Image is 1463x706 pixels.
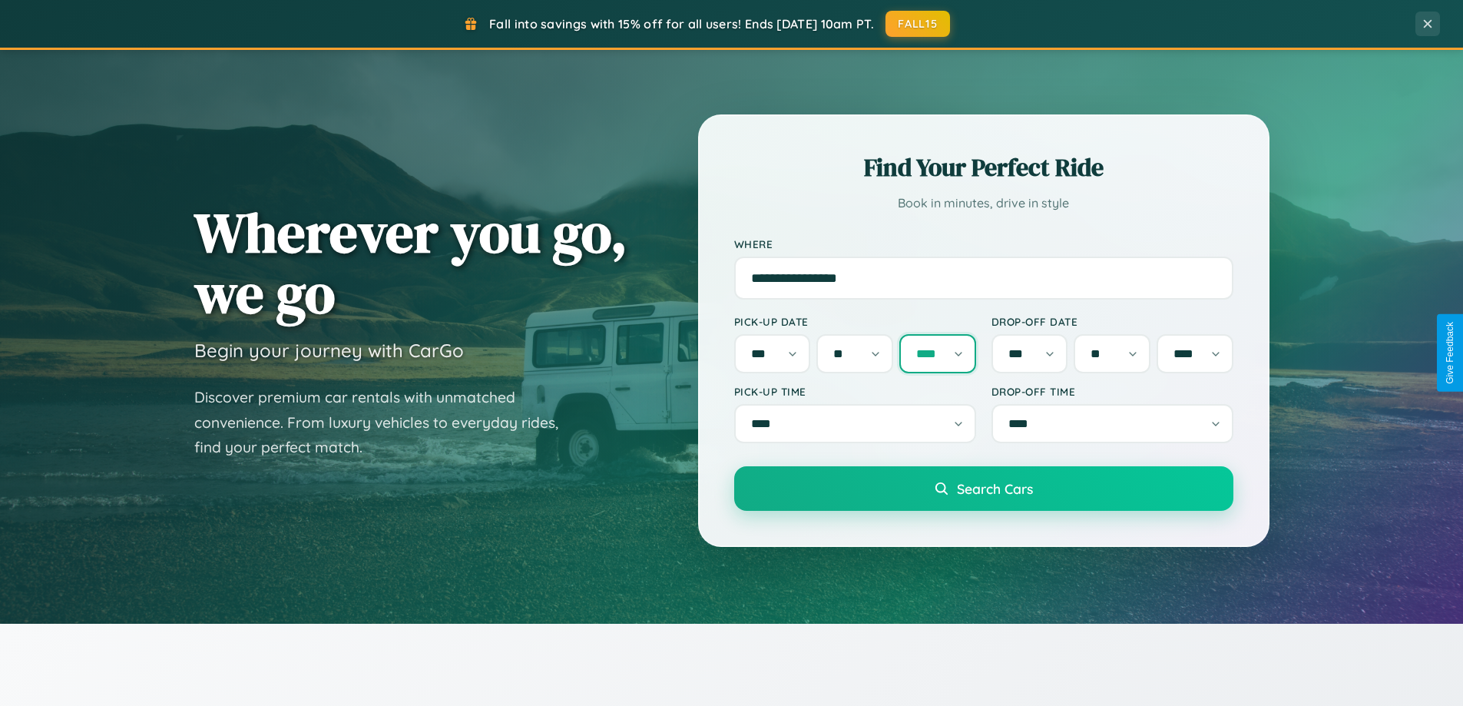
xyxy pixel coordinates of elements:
span: Fall into savings with 15% off for all users! Ends [DATE] 10am PT. [489,16,874,31]
label: Drop-off Time [991,385,1233,398]
button: FALL15 [885,11,950,37]
h2: Find Your Perfect Ride [734,151,1233,184]
h3: Begin your journey with CarGo [194,339,464,362]
label: Pick-up Time [734,385,976,398]
label: Drop-off Date [991,315,1233,328]
div: Give Feedback [1445,322,1455,384]
p: Book in minutes, drive in style [734,192,1233,214]
h1: Wherever you go, we go [194,202,627,323]
label: Where [734,237,1233,250]
button: Search Cars [734,466,1233,511]
p: Discover premium car rentals with unmatched convenience. From luxury vehicles to everyday rides, ... [194,385,578,460]
label: Pick-up Date [734,315,976,328]
span: Search Cars [957,480,1033,497]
